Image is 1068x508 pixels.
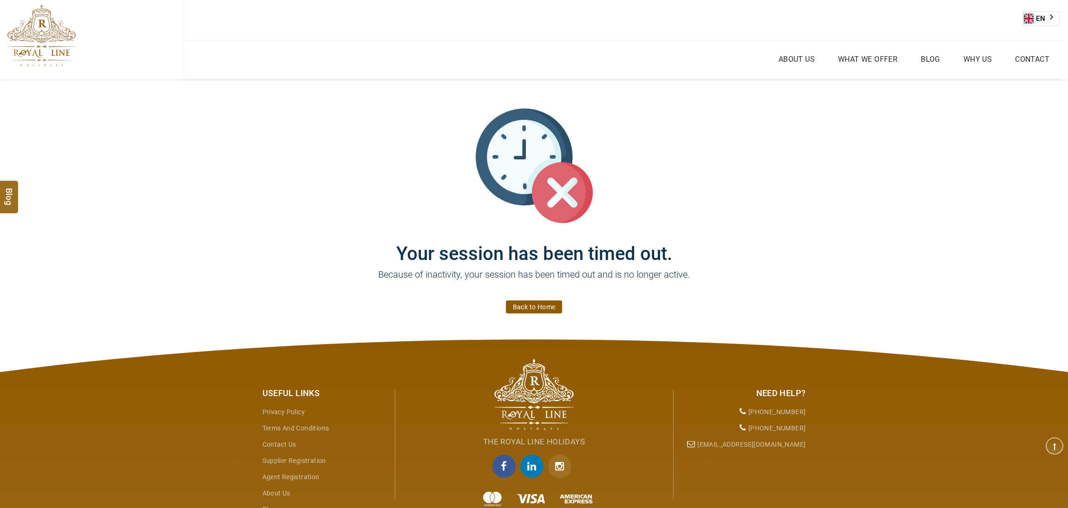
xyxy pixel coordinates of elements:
[262,424,329,432] a: Terms and Conditions
[506,300,563,313] a: Back to Home
[3,188,15,195] span: Blog
[256,224,813,265] h1: Your session has been timed out.
[697,441,806,448] a: [EMAIL_ADDRESS][DOMAIN_NAME]
[776,52,817,66] a: About Us
[256,267,813,295] p: Because of inactivity, your session has been timed out and is no longer active.
[681,404,806,420] li: [PHONE_NUMBER]
[476,107,593,224] img: session_time_out.svg
[548,455,576,478] a: Instagram
[262,441,296,448] a: Contact Us
[483,437,585,446] span: The Royal Line Holidays
[262,489,290,497] a: About Us
[262,473,320,481] a: Agent Registration
[262,387,388,399] div: Useful Links
[681,420,806,436] li: [PHONE_NUMBER]
[7,4,76,67] img: The Royal Line Holidays
[681,387,806,399] div: Need Help?
[1024,12,1059,26] a: EN
[1013,52,1052,66] a: Contact
[494,358,574,430] img: The Royal Line Holidays
[262,408,305,416] a: Privacy Policy
[836,52,900,66] a: What we Offer
[1023,11,1060,26] div: Language
[1023,11,1060,26] aside: Language selected: English
[961,52,994,66] a: Why Us
[262,457,326,464] a: Supplier Registration
[520,455,548,478] a: linkedin
[918,52,943,66] a: Blog
[492,455,520,478] a: facebook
